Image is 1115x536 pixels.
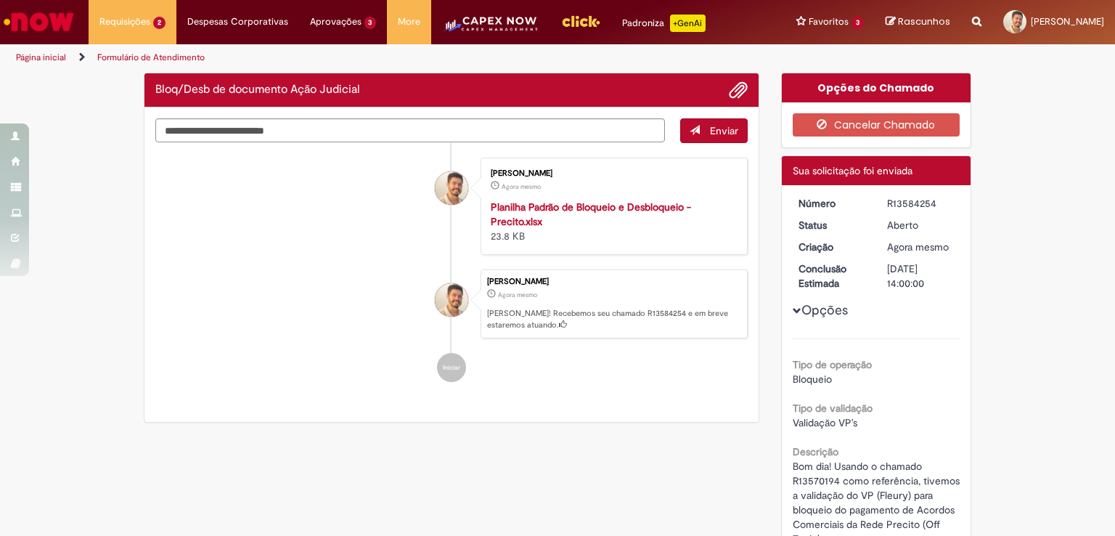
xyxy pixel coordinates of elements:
[670,15,706,32] p: +GenAi
[793,402,873,415] b: Tipo de validação
[898,15,950,28] span: Rascunhos
[498,291,537,299] span: Agora mesmo
[398,15,420,29] span: More
[187,15,288,29] span: Despesas Corporativas
[887,240,949,253] span: Agora mesmo
[788,240,877,254] dt: Criação
[435,283,468,317] div: Manoel Barbosa Albuquerque Neto
[680,118,748,143] button: Enviar
[310,15,362,29] span: Aprovações
[561,10,600,32] img: click_logo_yellow_360x200.png
[729,81,748,100] button: Adicionar anexos
[793,358,872,371] b: Tipo de operação
[16,52,66,63] a: Página inicial
[491,200,691,228] a: Planilha Padrão de Bloqueio e Desbloqueio - Precito.xlsx
[793,164,912,177] span: Sua solicitação foi enviada
[364,17,377,29] span: 3
[1031,15,1104,28] span: [PERSON_NAME]
[887,261,955,291] div: [DATE] 14:00:00
[887,218,955,232] div: Aberto
[498,291,537,299] time: 01/10/2025 08:52:45
[793,416,857,429] span: Validação VP's
[710,124,738,137] span: Enviar
[886,15,950,29] a: Rascunhos
[155,118,665,143] textarea: Digite sua mensagem aqui...
[788,218,877,232] dt: Status
[153,17,166,29] span: 2
[99,15,150,29] span: Requisições
[809,15,849,29] span: Favoritos
[793,113,960,137] button: Cancelar Chamado
[155,84,360,97] h2: Bloq/Desb de documento Ação Judicial Histórico de tíquete
[782,73,971,102] div: Opções do Chamado
[487,308,740,330] p: [PERSON_NAME]! Recebemos seu chamado R13584254 e em breve estaremos atuando.
[97,52,205,63] a: Formulário de Atendimento
[502,182,541,191] span: Agora mesmo
[887,240,955,254] div: 01/10/2025 08:52:45
[851,17,864,29] span: 3
[502,182,541,191] time: 01/10/2025 08:52:43
[887,196,955,211] div: R13584254
[793,373,832,386] span: Bloqueio
[788,261,877,291] dt: Conclusão Estimada
[788,196,877,211] dt: Número
[155,269,748,339] li: Manoel Barbosa Albuquerque Neto
[491,200,732,243] div: 23.8 KB
[793,445,838,458] b: Descrição
[1,7,76,36] img: ServiceNow
[491,169,732,178] div: [PERSON_NAME]
[11,44,732,71] ul: Trilhas de página
[622,15,706,32] div: Padroniza
[435,171,468,205] div: Manoel Barbosa Albuquerque Neto
[155,143,748,397] ul: Histórico de tíquete
[442,15,539,44] img: CapexLogo5.png
[487,277,740,286] div: [PERSON_NAME]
